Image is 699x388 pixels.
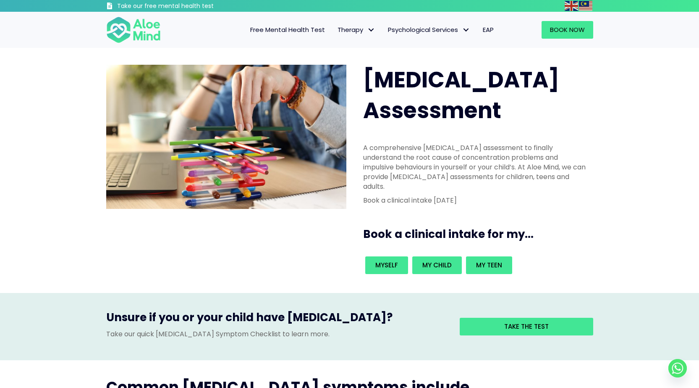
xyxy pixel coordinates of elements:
[250,25,325,34] span: Free Mental Health Test
[542,21,593,39] a: Book Now
[483,25,494,34] span: EAP
[363,195,588,205] p: Book a clinical intake [DATE]
[579,1,592,11] img: ms
[106,16,161,44] img: Aloe mind Logo
[422,261,452,269] span: My child
[172,21,500,39] nav: Menu
[550,25,585,34] span: Book Now
[106,329,447,339] p: Take our quick [MEDICAL_DATA] Symptom Checklist to learn more.
[365,256,408,274] a: Myself
[668,359,687,377] a: Whatsapp
[504,322,549,331] span: Take the test
[106,310,447,329] h3: Unsure if you or your child have [MEDICAL_DATA]?
[363,254,588,276] div: Book an intake for my...
[565,1,578,11] img: en
[579,1,593,11] a: Malay
[476,21,500,39] a: EAP
[565,1,579,11] a: English
[117,2,259,11] h3: Take our free mental health test
[365,24,377,36] span: Therapy: submenu
[388,25,470,34] span: Psychological Services
[331,21,382,39] a: TherapyTherapy: submenu
[412,256,462,274] a: My child
[106,65,346,209] img: ADHD photo
[375,261,398,269] span: Myself
[363,64,559,126] span: [MEDICAL_DATA] Assessment
[460,24,472,36] span: Psychological Services: submenu
[338,25,375,34] span: Therapy
[244,21,331,39] a: Free Mental Health Test
[363,143,588,192] p: A comprehensive [MEDICAL_DATA] assessment to finally understand the root cause of concentration p...
[106,2,259,12] a: Take our free mental health test
[460,318,593,335] a: Take the test
[363,227,597,242] h3: Book a clinical intake for my...
[382,21,476,39] a: Psychological ServicesPsychological Services: submenu
[466,256,512,274] a: My teen
[476,261,502,269] span: My teen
